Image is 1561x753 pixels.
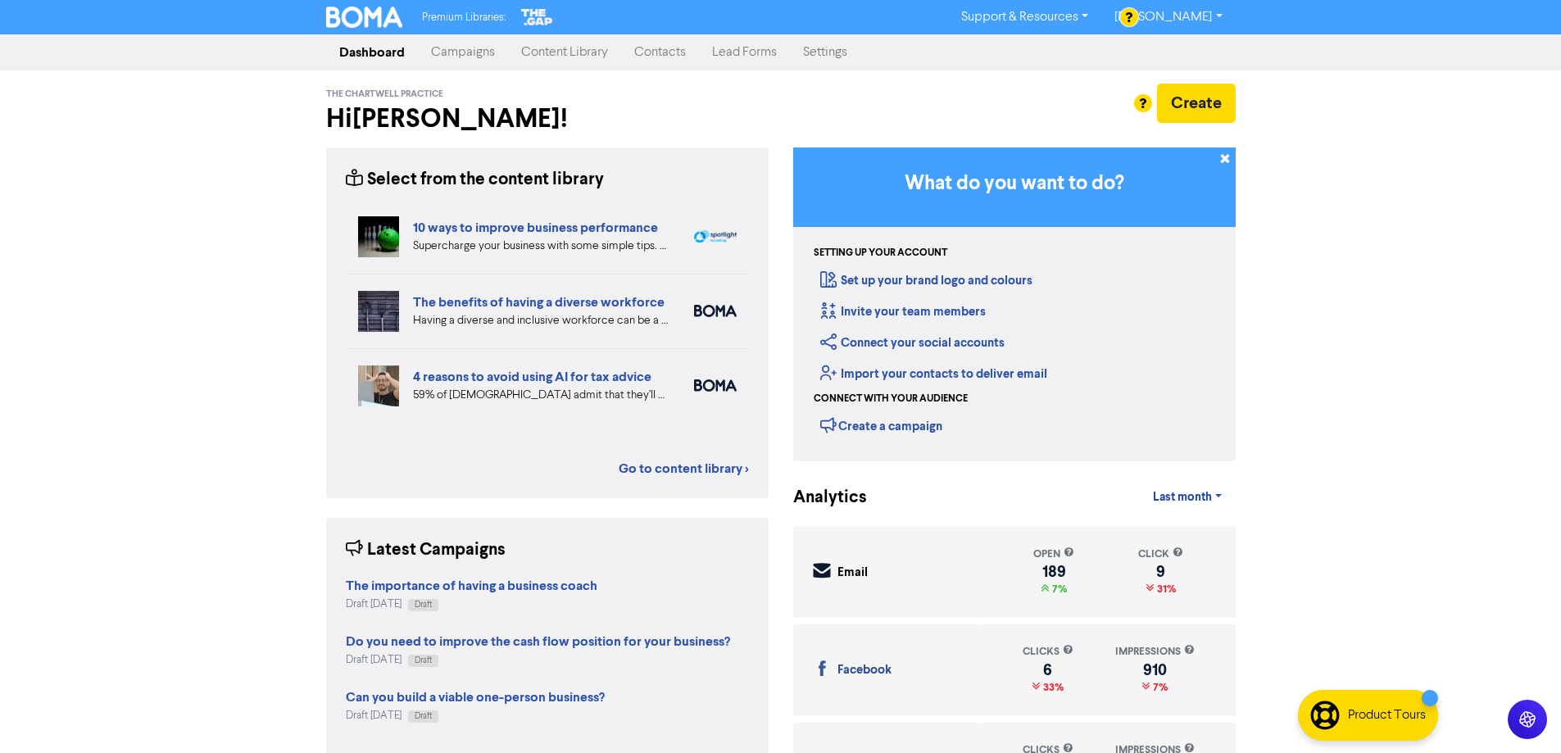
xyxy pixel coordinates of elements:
[694,305,737,317] img: boma
[699,36,790,69] a: Lead Forms
[1115,644,1195,660] div: impressions
[346,578,597,594] strong: The importance of having a business coach
[814,246,947,261] div: Setting up your account
[346,652,730,668] div: Draft [DATE]
[508,36,621,69] a: Content Library
[619,459,749,479] a: Go to content library >
[818,172,1211,196] h3: What do you want to do?
[1101,4,1235,30] a: [PERSON_NAME]
[326,36,418,69] a: Dashboard
[793,147,1236,461] div: Getting Started in BOMA
[790,36,860,69] a: Settings
[519,7,555,28] img: The Gap
[346,636,730,649] a: Do you need to improve the cash flow position for your business?
[1153,490,1212,505] span: Last month
[1154,583,1176,596] span: 31%
[1033,565,1074,578] div: 189
[346,708,605,724] div: Draft [DATE]
[694,230,737,243] img: spotlight
[413,294,665,311] a: The benefits of having a diverse workforce
[1023,664,1073,677] div: 6
[837,564,868,583] div: Email
[413,238,669,255] div: Supercharge your business with some simple tips. Eliminate distractions & bad customers, get a pl...
[1138,547,1183,562] div: click
[1138,565,1183,578] div: 9
[415,712,432,720] span: Draft
[346,692,605,705] a: Can you build a viable one-person business?
[814,392,968,406] div: Connect with your audience
[1049,583,1067,596] span: 7%
[413,312,669,329] div: Having a diverse and inclusive workforce can be a major boost for your business. We list four of ...
[694,379,737,392] img: boma
[415,656,432,665] span: Draft
[948,4,1101,30] a: Support & Resources
[1040,681,1064,694] span: 33%
[1479,674,1561,753] iframe: Chat Widget
[1157,84,1236,123] button: Create
[413,387,669,404] div: 59% of Brits admit that they’ll use AI to help with their tax return. We share 4 key reasons why ...
[1150,681,1168,694] span: 7%
[621,36,699,69] a: Contacts
[820,273,1032,288] a: Set up your brand logo and colours
[1115,664,1195,677] div: 910
[820,304,986,320] a: Invite your team members
[820,366,1047,382] a: Import your contacts to deliver email
[413,369,651,385] a: 4 reasons to avoid using AI for tax advice
[346,580,597,593] a: The importance of having a business coach
[346,597,597,612] div: Draft [DATE]
[837,661,892,680] div: Facebook
[346,538,506,563] div: Latest Campaigns
[346,167,604,193] div: Select from the content library
[326,88,443,100] span: The Chartwell Practice
[418,36,508,69] a: Campaigns
[1033,547,1074,562] div: open
[820,335,1005,351] a: Connect your social accounts
[793,485,846,510] div: Analytics
[413,220,658,236] a: 10 ways to improve business performance
[422,12,506,23] span: Premium Libraries:
[1023,644,1073,660] div: clicks
[326,103,769,134] h2: Hi [PERSON_NAME] !
[346,633,730,650] strong: Do you need to improve the cash flow position for your business?
[820,413,942,438] div: Create a campaign
[1140,481,1235,514] a: Last month
[415,601,432,609] span: Draft
[326,7,403,28] img: BOMA Logo
[346,689,605,705] strong: Can you build a viable one-person business?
